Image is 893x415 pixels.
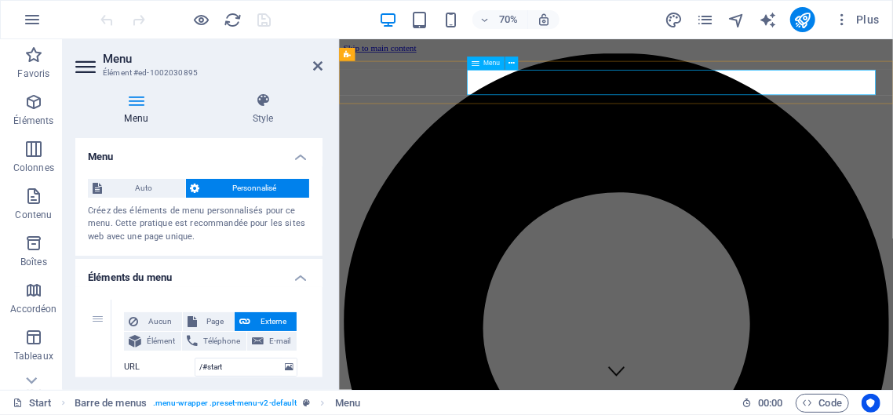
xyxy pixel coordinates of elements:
[75,138,323,166] h4: Menu
[796,394,849,413] button: Code
[6,6,111,20] a: Skip to main content
[103,66,291,80] h3: Élément #ed-1002030895
[727,10,746,29] button: navigator
[828,7,886,32] button: Plus
[537,13,551,27] i: Lors du redimensionnement, ajuster automatiquement le niveau de zoom en fonction de l'appareil sé...
[696,10,715,29] button: pages
[793,11,811,29] i: Publier
[483,60,500,67] span: Menu
[195,358,297,377] input: URL...
[107,179,180,198] span: Auto
[224,11,242,29] i: Actualiser la page
[192,10,211,29] button: Cliquez ici pour quitter le mode Aperçu et poursuivre l'édition.
[183,312,235,331] button: Page
[88,179,185,198] button: Auto
[13,115,53,127] p: Éléments
[202,332,242,351] span: Téléphone
[834,12,880,27] span: Plus
[235,312,297,331] button: Externe
[696,11,714,29] i: Pages (Ctrl+Alt+S)
[13,162,54,174] p: Colonnes
[496,10,521,29] h6: 70%
[769,397,771,409] span: :
[472,10,528,29] button: 70%
[335,394,360,413] span: Cliquez pour sélectionner. Double-cliquez pour modifier.
[15,209,52,221] p: Contenu
[759,10,778,29] button: text_generator
[224,10,242,29] button: reload
[303,399,310,407] i: Cet élément est une présélection personnalisable.
[75,93,203,126] h4: Menu
[182,332,246,351] button: Téléphone
[186,179,310,198] button: Personnalisé
[13,394,52,413] a: Cliquez pour annuler la sélection. Double-cliquez pour ouvrir Pages.
[75,394,360,413] nav: breadcrumb
[665,10,683,29] button: design
[124,358,195,377] label: URL
[203,93,323,126] h4: Style
[124,332,181,351] button: Élément
[268,332,292,351] span: E-mail
[103,52,323,66] h2: Menu
[88,205,310,244] div: Créez des éléments de menu personnalisés pour ce menu. Cette pratique est recommandée pour les si...
[202,312,230,331] span: Page
[75,394,147,413] span: Cliquez pour sélectionner. Double-cliquez pour modifier.
[759,11,777,29] i: AI Writer
[255,312,292,331] span: Externe
[75,259,323,287] h4: Éléments du menu
[862,394,880,413] button: Usercentrics
[803,394,842,413] span: Code
[727,11,745,29] i: Navigateur
[146,332,177,351] span: Élément
[153,394,297,413] span: . menu-wrapper .preset-menu-v2-default
[205,179,305,198] span: Personnalisé
[17,67,49,80] p: Favoris
[20,256,47,268] p: Boîtes
[247,332,297,351] button: E-mail
[742,394,783,413] h6: Durée de la session
[14,350,53,362] p: Tableaux
[10,303,56,315] p: Accordéon
[124,312,182,331] button: Aucun
[665,11,683,29] i: Design (Ctrl+Alt+Y)
[790,7,815,32] button: publish
[143,312,177,331] span: Aucun
[758,394,782,413] span: 00 00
